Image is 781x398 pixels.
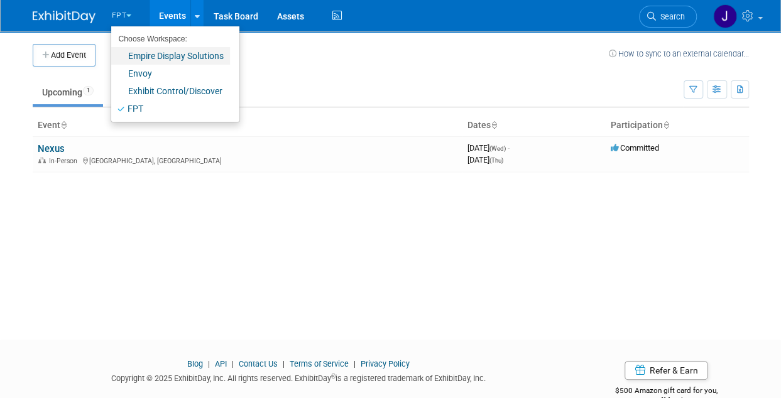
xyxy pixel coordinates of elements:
[83,86,94,95] span: 1
[106,80,154,104] a: Past1
[111,100,230,117] a: FPT
[38,143,65,154] a: Nexus
[38,157,46,163] img: In-Person Event
[33,115,462,136] th: Event
[280,359,288,368] span: |
[33,44,96,67] button: Add Event
[111,82,230,100] a: Exhibit Control/Discover
[609,49,749,58] a: How to sync to an external calendar...
[351,359,359,368] span: |
[111,31,230,47] li: Choose Workspace:
[489,145,506,152] span: (Wed)
[663,120,669,130] a: Sort by Participation Type
[229,359,237,368] span: |
[656,12,685,21] span: Search
[508,143,510,153] span: -
[467,155,503,164] span: [DATE]
[111,47,230,65] a: Empire Display Solutions
[33,370,565,384] div: Copyright © 2025 ExhibitDay, Inc. All rights reserved. ExhibitDay is a registered trademark of Ex...
[611,143,659,153] span: Committed
[239,359,278,368] a: Contact Us
[361,359,410,368] a: Privacy Policy
[33,11,96,23] img: ExhibitDay
[639,6,697,28] a: Search
[187,359,203,368] a: Blog
[49,157,81,165] span: In-Person
[290,359,349,368] a: Terms of Service
[111,65,230,82] a: Envoy
[215,359,227,368] a: API
[467,143,510,153] span: [DATE]
[462,115,606,136] th: Dates
[625,361,707,380] a: Refer & Earn
[489,157,503,164] span: (Thu)
[491,120,497,130] a: Sort by Start Date
[606,115,749,136] th: Participation
[60,120,67,130] a: Sort by Event Name
[33,80,103,104] a: Upcoming1
[205,359,213,368] span: |
[713,4,737,28] img: Jessica Luyster
[331,373,336,380] sup: ®
[38,155,457,165] div: [GEOGRAPHIC_DATA], [GEOGRAPHIC_DATA]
